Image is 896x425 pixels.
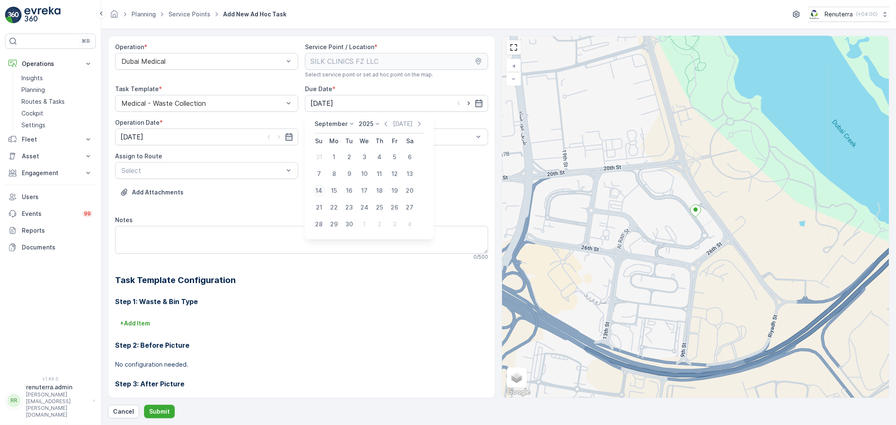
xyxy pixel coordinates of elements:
p: Routes & Tasks [21,97,65,106]
button: Operations [5,55,96,72]
p: Cockpit [21,109,43,118]
p: Events [22,210,77,218]
label: Assign to Route [115,152,162,160]
div: 8 [328,167,341,181]
div: 15 [328,184,341,197]
button: Engagement [5,165,96,181]
p: Reports [22,226,92,235]
a: Service Points [168,10,210,18]
a: Routes & Tasks [18,96,96,108]
div: 19 [388,184,402,197]
label: Due Date [305,85,332,92]
p: ( +04:00 ) [856,11,878,18]
button: +Add Item [115,317,155,330]
p: renuterra.admin [26,383,89,391]
label: Operation [115,43,144,50]
div: 13 [403,167,417,181]
h3: Step 2: Before Picture [115,340,488,350]
div: 30 [343,218,356,231]
th: Tuesday [342,134,357,149]
button: Renuterra(+04:00) [808,7,889,22]
img: Google [504,387,532,398]
div: 6 [403,150,417,164]
div: RR [7,394,21,407]
p: Users [22,193,92,201]
label: Operation Date [115,119,160,126]
label: Notes [115,216,133,223]
div: 29 [328,218,341,231]
button: Cancel [108,405,139,418]
div: 2 [373,218,386,231]
p: [DATE] [393,120,413,128]
p: Cancel [113,407,134,416]
a: Open this area in Google Maps (opens a new window) [504,387,532,398]
button: Asset [5,148,96,165]
div: 4 [403,218,417,231]
div: 3 [358,150,371,164]
button: Upload File [115,186,189,199]
div: 27 [403,201,417,214]
a: Settings [18,119,96,131]
label: Service Point / Location [305,43,374,50]
p: September [315,120,348,128]
p: Submit [149,407,170,416]
div: 14 [313,184,326,197]
p: 99 [84,210,91,217]
span: Add New Ad Hoc Task [221,10,288,18]
span: + [512,62,516,69]
p: + Add Item [120,319,150,328]
div: 5 [388,150,402,164]
div: 12 [388,167,402,181]
a: Documents [5,239,96,256]
div: 20 [403,184,417,197]
div: 9 [343,167,356,181]
th: Thursday [372,134,387,149]
a: Planning [131,10,156,18]
div: 16 [343,184,356,197]
input: SILK CLINICS FZ LLC [305,53,488,70]
span: − [512,75,516,82]
div: 25 [373,201,386,214]
div: 17 [358,184,371,197]
th: Monday [327,134,342,149]
a: Cockpit [18,108,96,119]
div: 18 [373,184,386,197]
input: dd/mm/yyyy [305,95,488,112]
a: Homepage [110,13,119,20]
a: Reports [5,222,96,239]
div: 24 [358,201,371,214]
label: Task Template [115,85,159,92]
img: logo_light-DOdMpM7g.png [24,7,60,24]
input: dd/mm/yyyy [115,129,298,145]
h3: Step 1: Waste & Bin Type [115,296,488,307]
button: RRrenuterra.admin[PERSON_NAME][EMAIL_ADDRESS][PERSON_NAME][DOMAIN_NAME] [5,383,96,418]
div: 4 [373,150,386,164]
button: Submit [144,405,175,418]
a: Planning [18,84,96,96]
p: 2025 [359,120,373,128]
p: Select [121,165,284,176]
img: Screenshot_2024-07-26_at_13.33.01.png [808,10,821,19]
th: Sunday [312,134,327,149]
p: Asset [22,152,79,160]
a: View Fullscreen [507,41,520,54]
p: No configuration needed. [115,360,488,369]
th: Saturday [402,134,418,149]
a: Zoom Out [507,72,520,85]
div: 7 [313,167,326,181]
a: Events99 [5,205,96,222]
div: 26 [388,201,402,214]
div: 1 [358,218,371,231]
div: 28 [313,218,326,231]
p: Add Attachments [132,188,184,197]
p: Documents [22,243,92,252]
p: Fleet [22,135,79,144]
a: Layers [507,368,526,387]
p: 0 / 500 [473,254,488,260]
p: Settings [21,121,45,129]
span: v 1.49.0 [5,376,96,381]
img: logo [5,7,22,24]
div: 22 [328,201,341,214]
p: Operations [22,60,79,68]
h3: Step 3: After Picture [115,379,488,389]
